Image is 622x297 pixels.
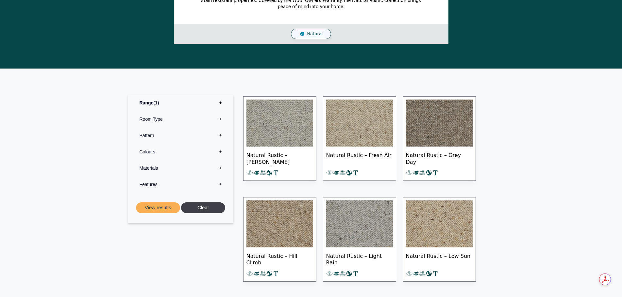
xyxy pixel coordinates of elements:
[243,197,316,282] a: Natural Rustic – Hill Climb
[406,147,473,169] span: Natural Rustic – Grey Day
[153,100,159,105] span: 1
[133,95,228,111] label: Range
[326,247,393,270] span: Natural Rustic – Light Rain
[181,202,225,213] button: Clear
[133,160,228,176] label: Materials
[243,96,316,181] a: Natural Rustic – [PERSON_NAME]
[406,247,473,270] span: Natural Rustic – Low Sun
[133,144,228,160] label: Colours
[326,147,393,169] span: Natural Rustic – Fresh Air
[133,127,228,144] label: Pattern
[246,147,313,169] span: Natural Rustic – [PERSON_NAME]
[403,197,476,282] a: Natural Rustic – Low Sun
[246,247,313,270] span: Natural Rustic – Hill Climb
[133,176,228,193] label: Features
[136,202,180,213] button: View results
[133,111,228,127] label: Room Type
[323,96,396,181] a: Natural Rustic – Fresh Air
[323,197,396,282] a: Natural Rustic – Light Rain
[403,96,476,181] a: Natural Rustic – Grey Day
[307,31,323,37] span: Natural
